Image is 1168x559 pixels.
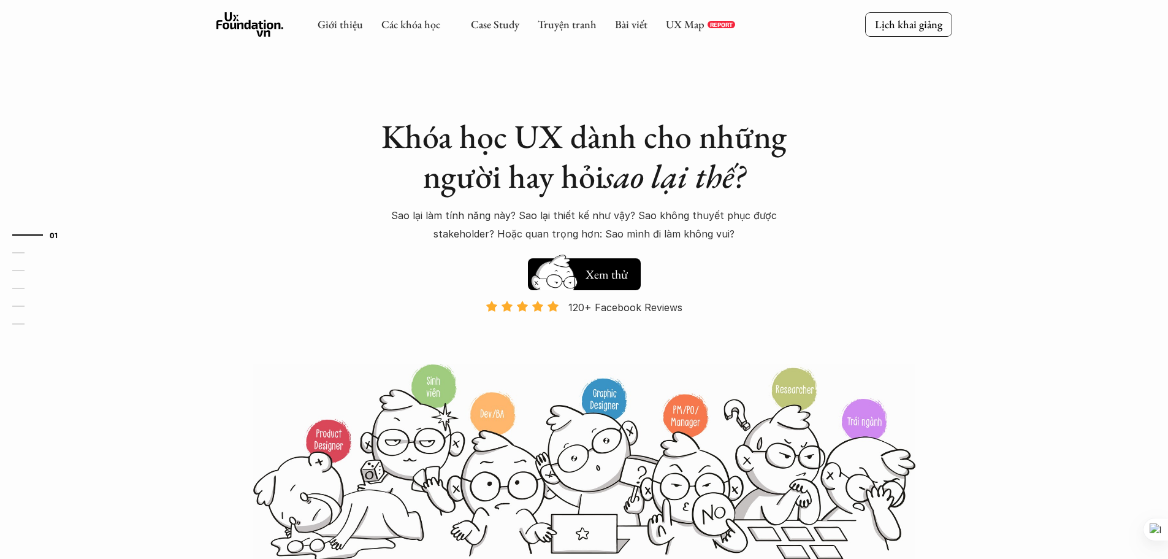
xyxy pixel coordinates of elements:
a: Truyện tranh [538,17,597,31]
a: Bài viết [615,17,647,31]
a: Xem thử [528,252,641,290]
a: Case Study [471,17,519,31]
a: 01 [12,228,71,242]
p: 120+ Facebook Reviews [568,298,682,317]
h5: Xem thử [586,266,628,283]
p: Lịch khai giảng [875,17,942,31]
h1: Khóa học UX dành cho những người hay hỏi [370,117,799,196]
strong: 01 [50,231,58,239]
a: Giới thiệu [318,17,363,31]
a: Lịch khai giảng [865,12,952,36]
a: 120+ Facebook Reviews [475,300,693,362]
a: REPORT [708,21,735,28]
p: REPORT [710,21,733,28]
a: Các khóa học [381,17,440,31]
em: sao lại thế? [604,155,745,198]
p: Sao lại làm tính năng này? Sao lại thiết kế như vậy? Sao không thuyết phục được stakeholder? Hoặc... [370,206,799,244]
a: UX Map [666,17,704,31]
